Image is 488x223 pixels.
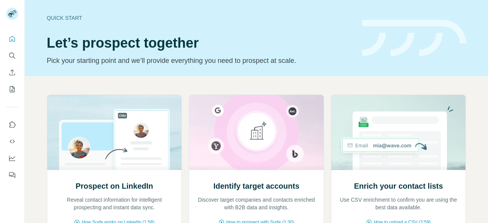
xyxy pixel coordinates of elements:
[354,181,443,191] h2: Enrich your contact lists
[189,95,324,170] img: Identify target accounts
[47,55,353,66] p: Pick your starting point and we’ll provide everything you need to prospect at scale.
[6,151,18,165] button: Dashboard
[75,181,153,191] h2: Prospect on LinkedIn
[47,35,353,51] h1: Let’s prospect together
[339,196,458,211] p: Use CSV enrichment to confirm you are using the best data available.
[331,95,466,170] img: Enrich your contact lists
[6,118,18,132] button: Use Surfe on LinkedIn
[213,181,300,191] h2: Identify target accounts
[6,135,18,148] button: Use Surfe API
[55,196,174,211] p: Reveal contact information for intelligent prospecting and instant data sync.
[197,196,316,211] p: Discover target companies and contacts enriched with B2B data and insights.
[362,20,466,57] img: banner
[6,32,18,46] button: Quick start
[6,66,18,79] button: Enrich CSV
[6,168,18,182] button: Feedback
[47,95,182,170] img: Prospect on LinkedIn
[47,14,353,22] div: Quick start
[6,82,18,96] button: My lists
[6,49,18,63] button: Search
